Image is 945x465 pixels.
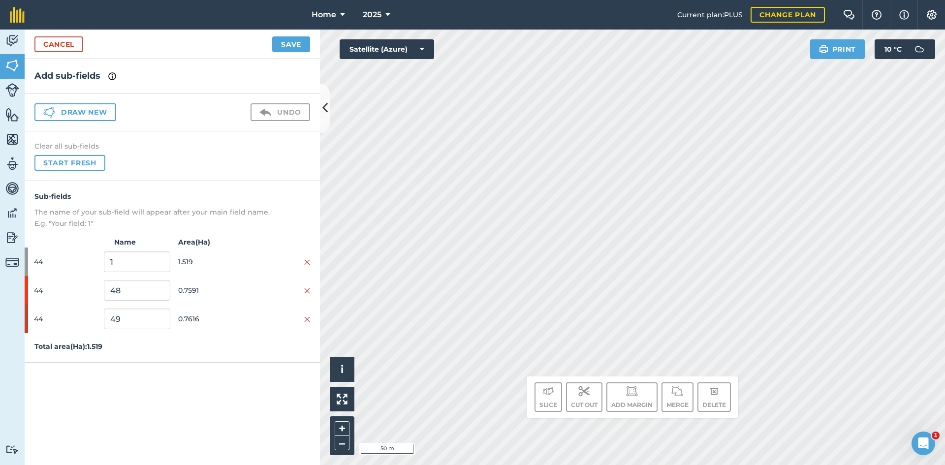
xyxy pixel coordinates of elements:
[341,363,344,375] span: i
[34,191,310,202] h4: Sub-fields
[340,39,434,59] button: Satellite (Azure)
[34,342,102,351] strong: Total area ( Ha ): 1.519
[34,36,83,52] a: Cancel
[5,107,19,122] img: svg+xml;base64,PHN2ZyB4bWxucz0iaHR0cDovL3d3dy53My5vcmcvMjAwMC9zdmciIHdpZHRoPSI1NiIgaGVpZ2h0PSI2MC...
[304,287,310,295] img: svg+xml;base64,PHN2ZyB4bWxucz0iaHR0cDovL3d3dy53My5vcmcvMjAwMC9zdmciIHdpZHRoPSIyMiIgaGVpZ2h0PSIzMC...
[710,385,719,397] img: svg+xml;base64,PHN2ZyB4bWxucz0iaHR0cDovL3d3dy53My5vcmcvMjAwMC9zdmciIHdpZHRoPSIxOCIgaGVpZ2h0PSIyNC...
[899,9,909,21] img: svg+xml;base64,PHN2ZyB4bWxucz0iaHR0cDovL3d3dy53My5vcmcvMjAwMC9zdmciIHdpZHRoPSIxNyIgaGVpZ2h0PSIxNy...
[5,33,19,48] img: svg+xml;base64,PD94bWwgdmVyc2lvbj0iMS4wIiBlbmNvZGluZz0idXRmLTgiPz4KPCEtLSBHZW5lcmF0b3I6IEFkb2JlIE...
[5,58,19,73] img: svg+xml;base64,PHN2ZyB4bWxucz0iaHR0cDovL3d3dy53My5vcmcvMjAwMC9zdmciIHdpZHRoPSI1NiIgaGVpZ2h0PSI2MC...
[5,230,19,245] img: svg+xml;base64,PD94bWwgdmVyc2lvbj0iMS4wIiBlbmNvZGluZz0idXRmLTgiPz4KPCEtLSBHZW5lcmF0b3I6IEFkb2JlIE...
[330,357,354,382] button: i
[34,207,310,217] p: The name of your sub-field will appear after your main field name.
[259,106,271,118] img: svg+xml;base64,PD94bWwgdmVyc2lvbj0iMS4wIiBlbmNvZGluZz0idXRmLTgiPz4KPCEtLSBHZW5lcmF0b3I6IEFkb2JlIE...
[871,10,882,20] img: A question mark icon
[5,83,19,97] img: svg+xml;base64,PD94bWwgdmVyc2lvbj0iMS4wIiBlbmNvZGluZz0idXRmLTgiPz4KPCEtLSBHZW5lcmF0b3I6IEFkb2JlIE...
[5,181,19,196] img: svg+xml;base64,PD94bWwgdmVyc2lvbj0iMS4wIiBlbmNvZGluZz0idXRmLTgiPz4KPCEtLSBHZW5lcmF0b3I6IEFkb2JlIE...
[932,432,940,439] span: 1
[272,36,310,52] button: Save
[251,103,310,121] button: Undo
[178,281,244,300] span: 0.7591
[25,248,320,276] div: 441.519
[34,281,100,300] span: 44
[606,382,658,412] button: Add margin
[108,70,116,82] img: svg+xml;base64,PHN2ZyB4bWxucz0iaHR0cDovL3d3dy53My5vcmcvMjAwMC9zdmciIHdpZHRoPSIxNyIgaGVpZ2h0PSIxNy...
[661,382,693,412] button: Merge
[5,445,19,454] img: svg+xml;base64,PD94bWwgdmVyc2lvbj0iMS4wIiBlbmNvZGluZz0idXRmLTgiPz4KPCEtLSBHZW5lcmF0b3I6IEFkb2JlIE...
[810,39,865,59] button: Print
[5,255,19,269] img: svg+xml;base64,PD94bWwgdmVyc2lvbj0iMS4wIiBlbmNvZGluZz0idXRmLTgiPz4KPCEtLSBHZW5lcmF0b3I6IEFkb2JlIE...
[178,252,244,271] span: 1.519
[535,382,562,412] button: Slice
[819,43,828,55] img: svg+xml;base64,PHN2ZyB4bWxucz0iaHR0cDovL3d3dy53My5vcmcvMjAwMC9zdmciIHdpZHRoPSIxOSIgaGVpZ2h0PSIyNC...
[34,252,100,271] span: 44
[34,155,105,171] button: Start fresh
[304,258,310,266] img: svg+xml;base64,PHN2ZyB4bWxucz0iaHR0cDovL3d3dy53My5vcmcvMjAwMC9zdmciIHdpZHRoPSIyMiIgaGVpZ2h0PSIzMC...
[912,432,935,455] iframe: Intercom live chat
[5,206,19,220] img: svg+xml;base64,PD94bWwgdmVyc2lvbj0iMS4wIiBlbmNvZGluZz0idXRmLTgiPz4KPCEtLSBHZW5lcmF0b3I6IEFkb2JlIE...
[34,103,116,121] button: Draw new
[304,315,310,323] img: svg+xml;base64,PHN2ZyB4bWxucz0iaHR0cDovL3d3dy53My5vcmcvMjAwMC9zdmciIHdpZHRoPSIyMiIgaGVpZ2h0PSIzMC...
[542,385,554,397] img: svg+xml;base64,PD94bWwgdmVyc2lvbj0iMS4wIiBlbmNvZGluZz0idXRmLTgiPz4KPCEtLSBHZW5lcmF0b3I6IEFkb2JlIE...
[34,69,310,83] h2: Add sub-fields
[363,9,381,21] span: 2025
[578,385,590,397] img: svg+xml;base64,PD94bWwgdmVyc2lvbj0iMS4wIiBlbmNvZGluZz0idXRmLTgiPz4KPCEtLSBHZW5lcmF0b3I6IEFkb2JlIE...
[910,39,929,59] img: svg+xml;base64,PD94bWwgdmVyc2lvbj0iMS4wIiBlbmNvZGluZz0idXRmLTgiPz4KPCEtLSBHZW5lcmF0b3I6IEFkb2JlIE...
[178,310,244,328] span: 0.7616
[843,10,855,20] img: Two speech bubbles overlapping with the left bubble in the forefront
[884,39,902,59] span: 10 ° C
[677,9,743,20] span: Current plan : PLUS
[172,237,320,248] strong: Area ( Ha )
[34,141,310,151] h4: Clear all sub-fields
[697,382,731,412] button: Delete
[5,156,19,171] img: svg+xml;base64,PD94bWwgdmVyc2lvbj0iMS4wIiBlbmNvZGluZz0idXRmLTgiPz4KPCEtLSBHZW5lcmF0b3I6IEFkb2JlIE...
[335,421,349,436] button: +
[98,237,172,248] strong: Name
[25,276,320,305] div: 440.7591
[751,7,825,23] a: Change plan
[312,9,336,21] span: Home
[566,382,602,412] button: Cut out
[875,39,935,59] button: 10 °C
[25,305,320,333] div: 440.7616
[337,394,347,404] img: Four arrows, one pointing top left, one top right, one bottom right and the last bottom left
[34,218,310,229] p: E.g. "Your field: 1"
[34,310,100,328] span: 44
[10,7,25,23] img: fieldmargin Logo
[5,132,19,147] img: svg+xml;base64,PHN2ZyB4bWxucz0iaHR0cDovL3d3dy53My5vcmcvMjAwMC9zdmciIHdpZHRoPSI1NiIgaGVpZ2h0PSI2MC...
[671,385,683,397] img: svg+xml;base64,PD94bWwgdmVyc2lvbj0iMS4wIiBlbmNvZGluZz0idXRmLTgiPz4KPCEtLSBHZW5lcmF0b3I6IEFkb2JlIE...
[926,10,938,20] img: A cog icon
[626,385,638,397] img: svg+xml;base64,PD94bWwgdmVyc2lvbj0iMS4wIiBlbmNvZGluZz0idXRmLTgiPz4KPCEtLSBHZW5lcmF0b3I6IEFkb2JlIE...
[335,436,349,450] button: –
